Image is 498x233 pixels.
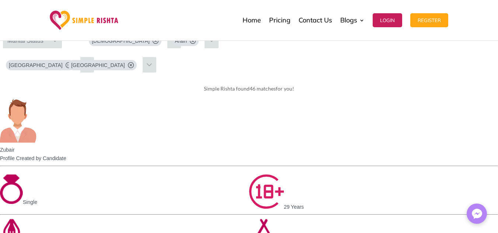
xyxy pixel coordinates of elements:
[373,2,402,39] a: Login
[204,85,294,92] span: Simple Rishta found for you!
[71,61,125,69] span: [GEOGRAPHIC_DATA]
[299,2,332,39] a: Contact Us
[410,13,448,27] button: Register
[250,85,276,92] span: 46 matches
[470,206,484,221] img: Messenger
[23,199,37,205] span: Single
[269,2,290,39] a: Pricing
[9,61,63,69] span: [GEOGRAPHIC_DATA]
[410,2,448,39] a: Register
[373,13,402,27] button: Login
[243,2,261,39] a: Home
[284,204,304,210] span: 29 Years
[340,2,365,39] a: Blogs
